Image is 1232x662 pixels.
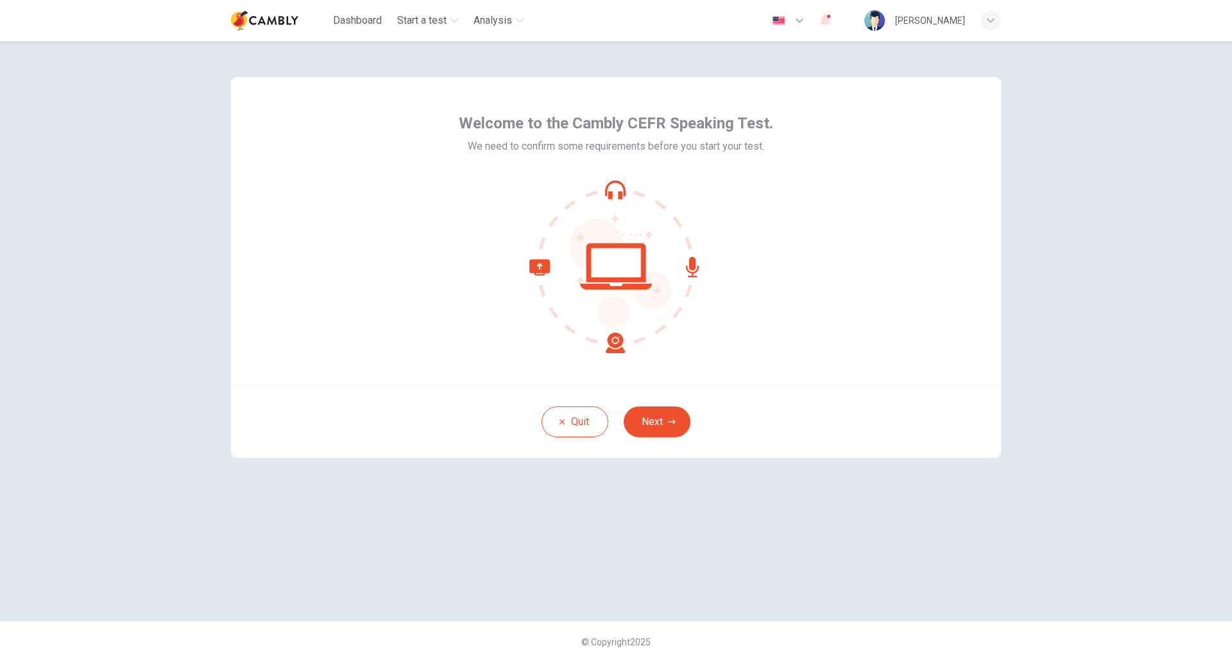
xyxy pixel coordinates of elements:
[864,10,885,31] img: Profile picture
[895,13,965,28] div: [PERSON_NAME]
[581,637,651,647] span: © Copyright 2025
[231,8,328,33] a: Cambly logo
[397,13,447,28] span: Start a test
[231,8,298,33] img: Cambly logo
[624,406,690,437] button: Next
[333,13,382,28] span: Dashboard
[392,9,463,32] button: Start a test
[468,139,764,154] span: We need to confirm some requirements before you start your test.
[771,16,787,26] img: en
[468,9,529,32] button: Analysis
[474,13,512,28] span: Analysis
[542,406,608,437] button: Quit
[328,9,387,32] button: Dashboard
[459,113,773,134] span: Welcome to the Cambly CEFR Speaking Test.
